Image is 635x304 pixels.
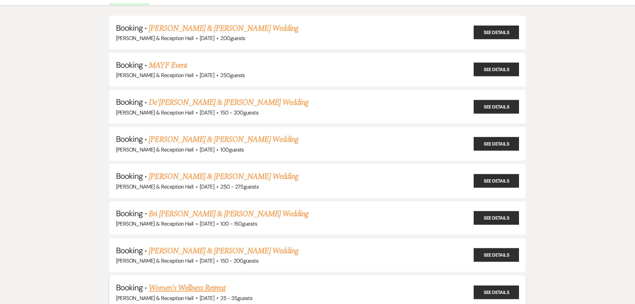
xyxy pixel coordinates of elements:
a: See Details [474,137,519,150]
span: Booking [116,134,143,144]
span: [PERSON_NAME] & Reception Hall [116,257,194,264]
span: [PERSON_NAME] & Reception Hall [116,146,194,153]
a: [PERSON_NAME] & [PERSON_NAME] Wedding [149,171,298,183]
span: Booking [116,23,143,33]
a: Bri [PERSON_NAME] & [PERSON_NAME] Wedding [149,208,308,220]
span: [PERSON_NAME] & Reception Hall [116,220,194,227]
span: [PERSON_NAME] & Reception Hall [116,72,194,79]
span: 150 - 200 guests [220,109,258,116]
a: MAYF Event [149,59,187,71]
span: Booking [116,97,143,107]
a: See Details [474,211,519,225]
span: 250 guests [220,72,245,79]
span: [DATE] [200,146,214,153]
span: [PERSON_NAME] & Reception Hall [116,295,194,302]
span: 100 guests [220,146,244,153]
span: [DATE] [200,72,214,79]
span: [DATE] [200,109,214,116]
span: Booking [116,245,143,256]
span: [PERSON_NAME] & Reception Hall [116,109,194,116]
a: See Details [474,100,519,113]
a: See Details [474,248,519,262]
a: De'[PERSON_NAME] & [PERSON_NAME] Wedding [149,96,308,108]
span: [DATE] [200,183,214,190]
span: [DATE] [200,35,214,42]
span: Booking [116,282,143,293]
a: See Details [474,26,519,39]
span: 150 - 200 guests [220,257,258,264]
span: 200 guests [220,35,245,42]
span: 250 - 275 guests [220,183,258,190]
span: Booking [116,208,143,219]
a: See Details [474,174,519,188]
span: [DATE] [200,220,214,227]
span: [DATE] [200,295,214,302]
a: See Details [474,63,519,76]
a: [PERSON_NAME] & [PERSON_NAME] Wedding [149,22,298,34]
a: [PERSON_NAME] & [PERSON_NAME] Wedding [149,245,298,257]
a: [PERSON_NAME] & [PERSON_NAME] Wedding [149,133,298,145]
span: [PERSON_NAME] & Reception Hall [116,183,194,190]
span: [PERSON_NAME] & Reception Hall [116,35,194,42]
span: Booking [116,60,143,70]
a: See Details [474,285,519,299]
span: [DATE] [200,257,214,264]
a: Women's Wellness Retreat [149,282,225,294]
span: 100 - 150 guests [220,220,257,227]
span: 25 - 35 guests [220,295,252,302]
span: Booking [116,171,143,181]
